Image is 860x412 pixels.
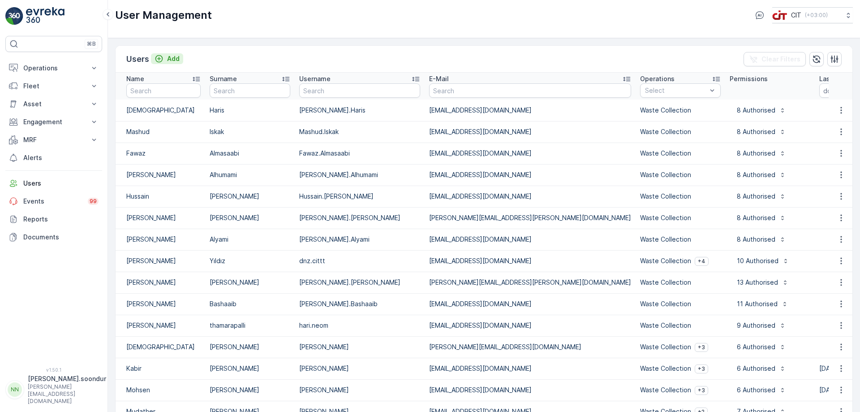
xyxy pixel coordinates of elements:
div: NN [8,382,22,397]
p: [EMAIL_ADDRESS][DOMAIN_NAME] [429,256,631,265]
button: 8 Authorised [730,189,791,204]
p: [PERSON_NAME] [299,343,420,351]
p: [PERSON_NAME] [126,170,201,179]
p: 6 Authorised [735,386,775,395]
p: [EMAIL_ADDRESS][DOMAIN_NAME] [429,170,631,179]
p: Surname [210,74,237,83]
p: Yıldız [210,256,290,265]
p: hari.neom [299,321,420,330]
p: 8 Authorised [735,149,775,158]
p: [PERSON_NAME].Alyami [299,235,420,244]
p: [PERSON_NAME] [126,213,201,222]
p: [PERSON_NAME].soondur [28,374,106,383]
p: ⌘B [87,40,96,48]
p: [PERSON_NAME] [210,343,290,351]
p: [PERSON_NAME] [126,256,201,265]
button: 11 Authorised [730,297,794,311]
p: Mashud [126,127,201,136]
span: +4 [698,258,705,265]
p: 8 Authorised [735,235,775,244]
p: Haris [210,106,290,115]
button: 6 Authorised [730,361,791,376]
p: Hussain.[PERSON_NAME] [299,192,420,201]
span: +3 [698,344,705,351]
p: [PERSON_NAME].[PERSON_NAME] [299,278,420,287]
p: Username [299,74,331,83]
p: ( +03:00 ) [805,12,828,19]
p: [EMAIL_ADDRESS][DOMAIN_NAME] [429,149,631,158]
p: [PERSON_NAME] [299,386,420,395]
button: Fleet [5,77,102,95]
p: Waste Collection [640,235,691,244]
button: 10 Authorised [730,254,795,268]
p: [EMAIL_ADDRESS][DOMAIN_NAME] [429,321,631,330]
a: Alerts [5,149,102,167]
a: Reports [5,210,102,228]
button: 6 Authorised [730,340,791,354]
p: Waste Collection [640,213,691,222]
p: Mashud.Iskak [299,127,420,136]
p: Users [23,179,99,188]
p: Operations [640,74,675,83]
p: CIT [791,11,801,20]
p: Almasaabi [210,149,290,158]
p: [PERSON_NAME].Alhumami [299,170,420,179]
button: 8 Authorised [730,211,791,225]
p: Hussain [126,192,201,201]
p: Clear Filters [761,55,800,64]
button: 8 Authorised [730,232,791,247]
a: Events99 [5,192,102,210]
p: Waste Collection [640,170,691,179]
p: [PERSON_NAME][EMAIL_ADDRESS][DOMAIN_NAME] [429,343,631,351]
p: [PERSON_NAME] [126,299,201,308]
p: [PERSON_NAME][EMAIL_ADDRESS][PERSON_NAME][DOMAIN_NAME] [429,278,631,287]
p: User Management [115,8,212,22]
p: Waste Collection [640,343,691,351]
p: [PERSON_NAME] [299,364,420,373]
p: Alerts [23,153,99,162]
button: CIT(+03:00) [772,7,853,23]
p: Operations [23,64,84,73]
p: Alhumami [210,170,290,179]
button: 13 Authorised [730,275,794,290]
p: Iskak [210,127,290,136]
p: [PERSON_NAME] [210,192,290,201]
button: NN[PERSON_NAME].soondur[PERSON_NAME][EMAIL_ADDRESS][DOMAIN_NAME] [5,374,102,405]
button: Engagement [5,113,102,131]
input: Search [126,83,201,98]
p: 6 Authorised [735,364,775,373]
p: 13 Authorised [735,278,778,287]
a: Users [5,174,102,192]
img: cit-logo_pOk6rL0.png [772,10,787,20]
input: Search [429,83,631,98]
p: [EMAIL_ADDRESS][DOMAIN_NAME] [429,127,631,136]
a: Documents [5,228,102,246]
p: [PERSON_NAME] [210,213,290,222]
p: [PERSON_NAME].Bashaaib [299,299,420,308]
p: Asset [23,100,84,108]
p: Documents [23,233,99,242]
p: Waste Collection [640,299,691,308]
p: Waste Collection [640,256,691,265]
p: 11 Authorised [735,299,778,308]
button: 8 Authorised [730,168,791,182]
p: Mohsen [126,386,201,395]
p: [EMAIL_ADDRESS][DOMAIN_NAME] [429,299,631,308]
img: logo_light-DOdMpM7g.png [26,7,64,25]
p: [EMAIL_ADDRESS][DOMAIN_NAME] [429,386,631,395]
p: [PERSON_NAME] [210,278,290,287]
button: 6 Authorised [730,383,791,397]
input: Search [299,83,420,98]
p: Fleet [23,82,84,91]
p: [PERSON_NAME].Haris [299,106,420,115]
p: [PERSON_NAME] [126,321,201,330]
p: 6 Authorised [735,343,775,351]
button: Asset [5,95,102,113]
span: v 1.50.1 [5,367,102,373]
p: Waste Collection [640,364,691,373]
p: Engagement [23,117,84,126]
p: 8 Authorised [735,106,775,115]
button: Add [151,53,183,64]
p: [DEMOGRAPHIC_DATA] [126,106,201,115]
p: [PERSON_NAME] [126,235,201,244]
